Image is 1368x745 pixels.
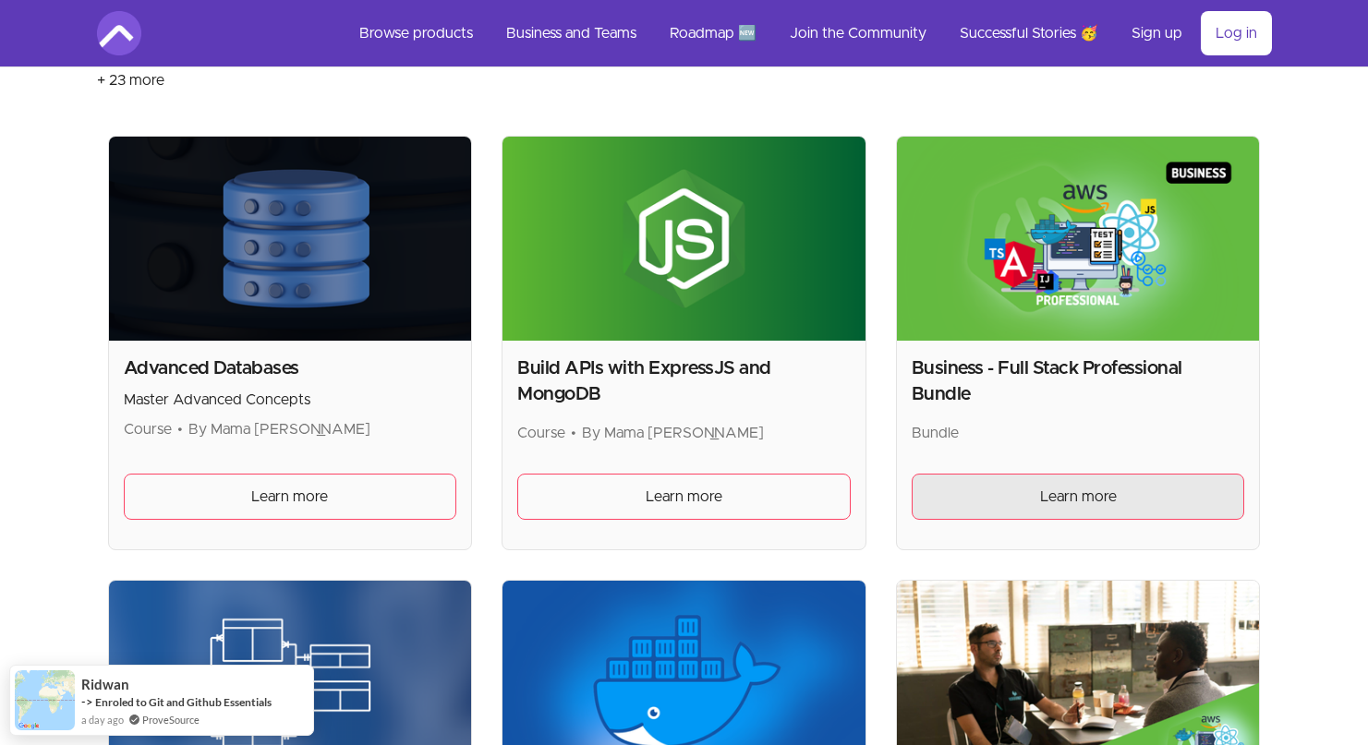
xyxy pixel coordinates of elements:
[124,474,457,520] a: Learn more
[345,11,488,55] a: Browse products
[945,11,1113,55] a: Successful Stories 🥳
[124,355,457,381] h2: Advanced Databases
[775,11,941,55] a: Join the Community
[912,355,1245,407] h2: Business - Full Stack Professional Bundle
[15,670,75,730] img: provesource social proof notification image
[124,422,172,437] span: Course
[177,422,183,437] span: •
[502,137,866,341] img: Product image for Build APIs with ExpressJS and MongoDB
[81,694,93,709] span: ->
[897,137,1260,341] img: Product image for Business - Full Stack Professional Bundle
[142,712,200,727] a: ProveSource
[517,426,565,440] span: Course
[491,11,651,55] a: Business and Teams
[1201,11,1272,55] a: Log in
[124,389,457,411] p: Master Advanced Concepts
[912,474,1245,520] a: Learn more
[188,422,370,437] span: By Mama [PERSON_NAME]
[109,137,472,341] img: Product image for Advanced Databases
[517,474,851,520] a: Learn more
[95,695,272,709] a: Enroled to Git and Github Essentials
[655,11,771,55] a: Roadmap 🆕
[345,11,1272,55] nav: Main
[1040,486,1117,508] span: Learn more
[81,677,129,692] span: ridwan
[571,426,576,440] span: •
[81,712,124,727] span: a day ago
[1117,11,1197,55] a: Sign up
[517,355,851,407] h2: Build APIs with ExpressJS and MongoDB
[97,54,164,106] button: + 23 more
[251,486,328,508] span: Learn more
[912,426,959,440] span: Bundle
[582,426,764,440] span: By Mama [PERSON_NAME]
[97,11,141,55] img: Amigoscode logo
[646,486,722,508] span: Learn more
